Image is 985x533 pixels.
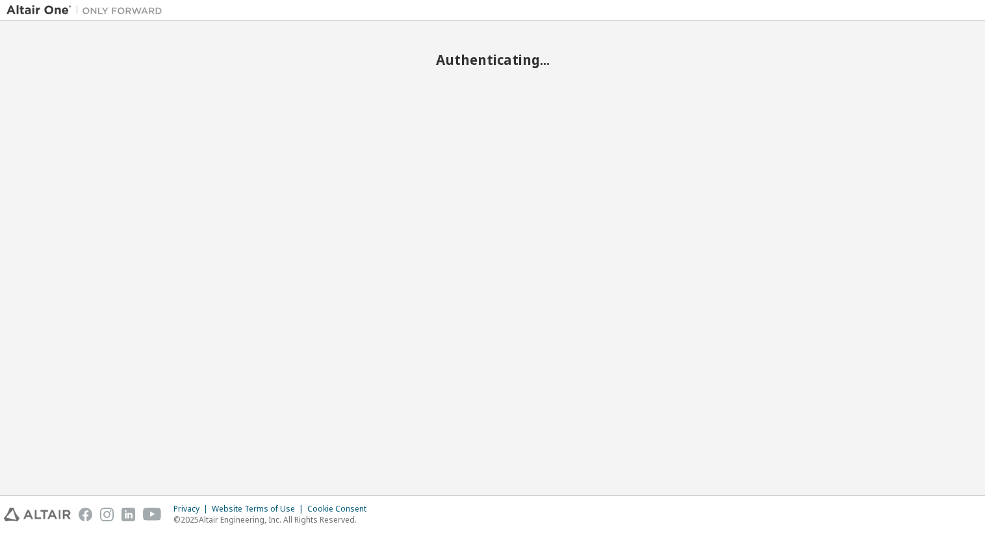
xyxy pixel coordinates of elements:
[212,504,307,514] div: Website Terms of Use
[79,508,92,521] img: facebook.svg
[122,508,135,521] img: linkedin.svg
[307,504,374,514] div: Cookie Consent
[173,504,212,514] div: Privacy
[6,51,979,68] h2: Authenticating...
[100,508,114,521] img: instagram.svg
[4,508,71,521] img: altair_logo.svg
[6,4,169,17] img: Altair One
[143,508,162,521] img: youtube.svg
[173,514,374,525] p: © 2025 Altair Engineering, Inc. All Rights Reserved.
